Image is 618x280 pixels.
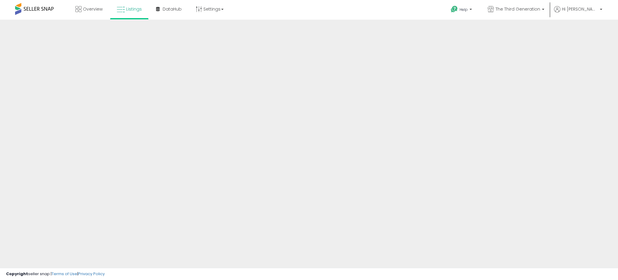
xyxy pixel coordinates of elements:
a: Help [446,1,478,20]
span: Help [460,7,468,12]
span: The Third Generation [495,6,540,12]
a: Hi [PERSON_NAME] [554,6,602,20]
span: Overview [83,6,103,12]
span: Listings [126,6,142,12]
span: DataHub [163,6,182,12]
i: Get Help [451,5,458,13]
span: Hi [PERSON_NAME] [562,6,598,12]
